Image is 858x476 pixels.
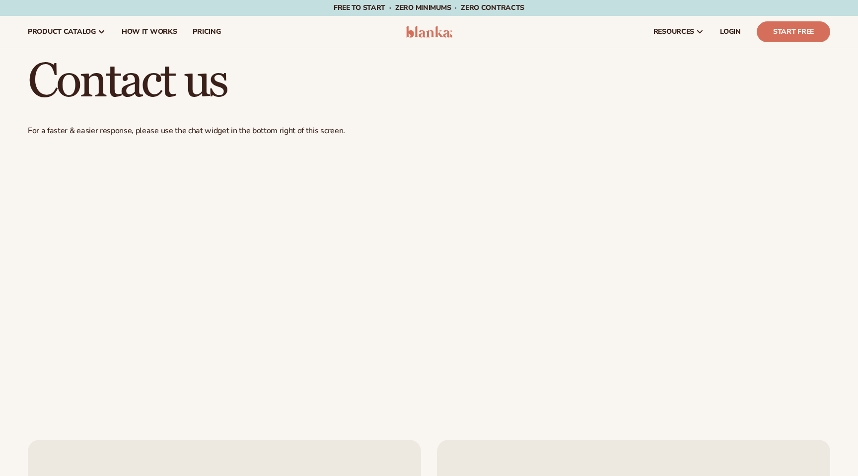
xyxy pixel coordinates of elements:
span: pricing [193,28,220,36]
a: How It Works [114,16,185,48]
a: resources [645,16,712,48]
a: pricing [185,16,228,48]
span: product catalog [28,28,96,36]
iframe: Contact Us Form [28,144,830,412]
a: product catalog [20,16,114,48]
a: LOGIN [712,16,749,48]
span: How It Works [122,28,177,36]
h1: Contact us [28,58,830,106]
span: resources [653,28,694,36]
span: LOGIN [720,28,741,36]
span: Free to start · ZERO minimums · ZERO contracts [334,3,524,12]
img: logo [406,26,453,38]
p: For a faster & easier response, please use the chat widget in the bottom right of this screen. [28,126,830,136]
a: Start Free [757,21,830,42]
